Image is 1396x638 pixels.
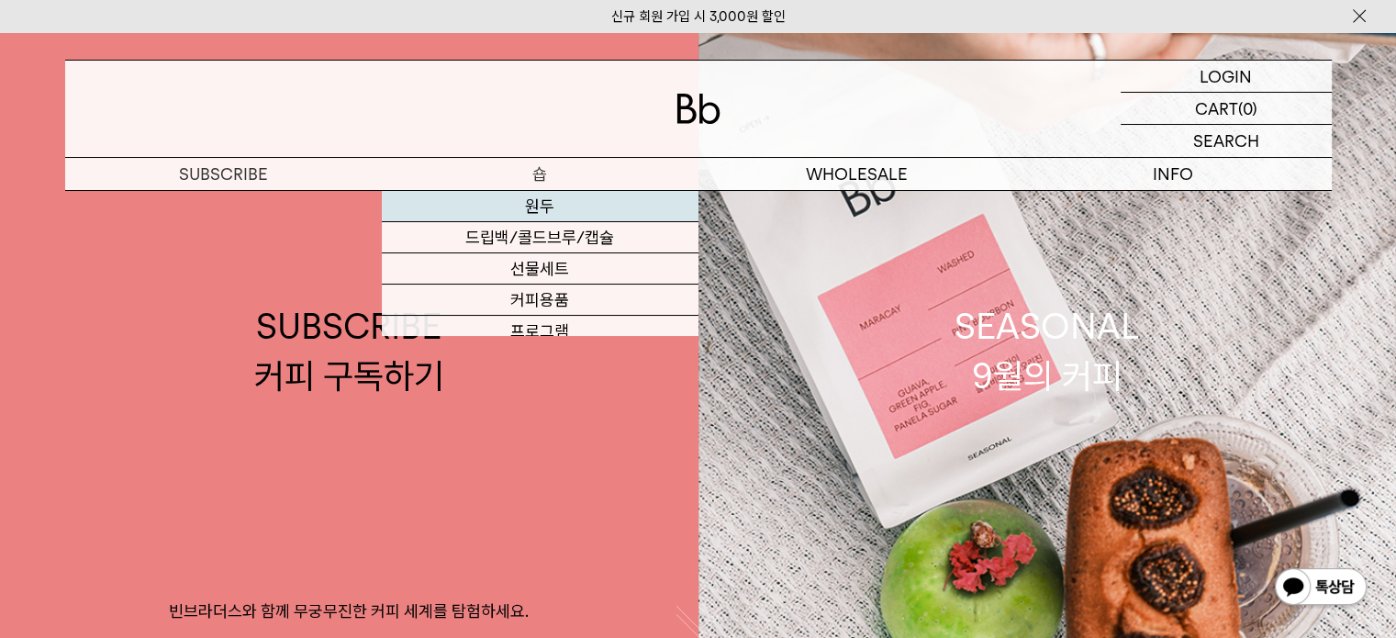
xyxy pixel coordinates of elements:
[1200,61,1252,92] p: LOGIN
[1273,566,1368,610] img: 카카오톡 채널 1:1 채팅 버튼
[611,8,786,25] a: 신규 회원 가입 시 3,000원 할인
[382,158,698,190] a: 숍
[382,222,698,253] a: 드립백/콜드브루/캡슐
[65,158,382,190] a: SUBSCRIBE
[1238,93,1257,124] p: (0)
[382,285,698,316] a: 커피용품
[1015,158,1332,190] p: INFO
[382,316,698,347] a: 프로그램
[676,94,720,124] img: 로고
[1193,125,1259,157] p: SEARCH
[382,191,698,222] a: 원두
[1121,61,1332,93] a: LOGIN
[382,253,698,285] a: 선물세트
[254,302,444,399] div: SUBSCRIBE 커피 구독하기
[698,158,1015,190] p: WHOLESALE
[1121,93,1332,125] a: CART (0)
[955,302,1140,399] div: SEASONAL 9월의 커피
[1195,93,1238,124] p: CART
